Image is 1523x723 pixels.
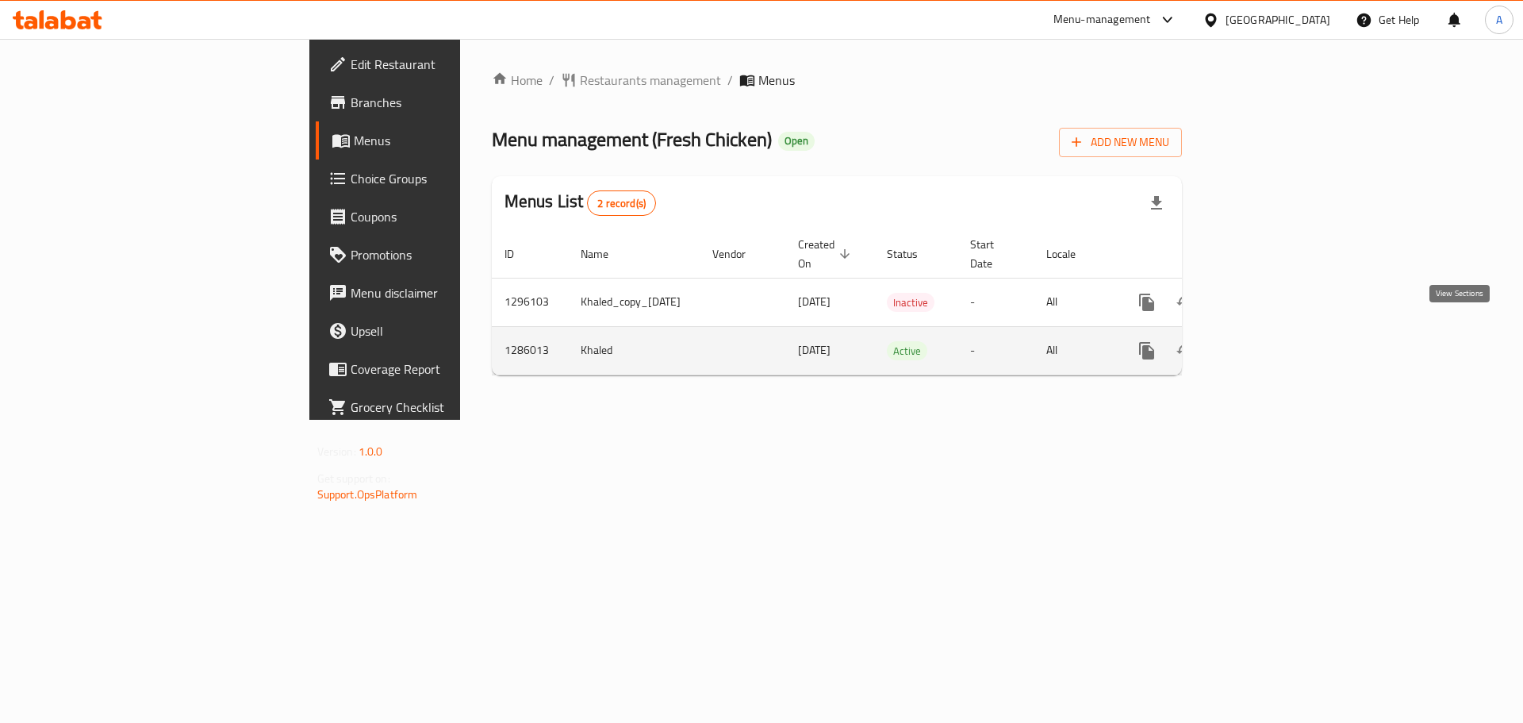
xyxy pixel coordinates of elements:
[758,71,795,90] span: Menus
[351,55,551,74] span: Edit Restaurant
[727,71,733,90] li: /
[504,244,535,263] span: ID
[887,293,934,312] div: Inactive
[1059,128,1182,157] button: Add New Menu
[351,398,551,417] span: Grocery Checklist
[561,71,721,90] a: Restaurants management
[887,341,927,360] div: Active
[778,132,815,151] div: Open
[492,71,1183,90] nav: breadcrumb
[317,441,356,462] span: Version:
[957,278,1034,326] td: -
[1166,283,1204,321] button: Change Status
[351,283,551,302] span: Menu disclaimer
[1226,11,1330,29] div: [GEOGRAPHIC_DATA]
[887,294,934,312] span: Inactive
[1496,11,1502,29] span: A
[798,340,831,360] span: [DATE]
[970,235,1015,273] span: Start Date
[798,291,831,312] span: [DATE]
[957,326,1034,375] td: -
[351,207,551,226] span: Coupons
[351,360,551,379] span: Coverage Report
[316,83,564,121] a: Branches
[581,244,629,263] span: Name
[568,326,700,375] td: Khaled
[317,468,390,489] span: Get support on:
[1166,332,1204,370] button: Change Status
[1034,326,1115,375] td: All
[316,274,564,312] a: Menu disclaimer
[568,278,700,326] td: Khaled_copy_[DATE]
[316,350,564,388] a: Coverage Report
[1034,278,1115,326] td: All
[492,230,1293,375] table: enhanced table
[316,236,564,274] a: Promotions
[351,93,551,112] span: Branches
[587,190,656,216] div: Total records count
[580,71,721,90] span: Restaurants management
[317,484,418,505] a: Support.OpsPlatform
[316,198,564,236] a: Coupons
[492,121,772,157] span: Menu management ( Fresh Chicken )
[316,160,564,198] a: Choice Groups
[1115,230,1293,279] th: Actions
[1046,244,1096,263] span: Locale
[887,244,938,263] span: Status
[359,441,383,462] span: 1.0.0
[316,45,564,83] a: Edit Restaurant
[588,196,655,211] span: 2 record(s)
[778,134,815,148] span: Open
[1072,133,1169,152] span: Add New Menu
[351,245,551,264] span: Promotions
[712,244,766,263] span: Vendor
[316,312,564,350] a: Upsell
[1128,283,1166,321] button: more
[316,121,564,160] a: Menus
[1137,184,1176,222] div: Export file
[354,131,551,150] span: Menus
[351,169,551,188] span: Choice Groups
[1128,332,1166,370] button: more
[504,190,656,216] h2: Menus List
[1053,10,1151,29] div: Menu-management
[798,235,855,273] span: Created On
[887,342,927,360] span: Active
[316,388,564,426] a: Grocery Checklist
[351,321,551,340] span: Upsell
